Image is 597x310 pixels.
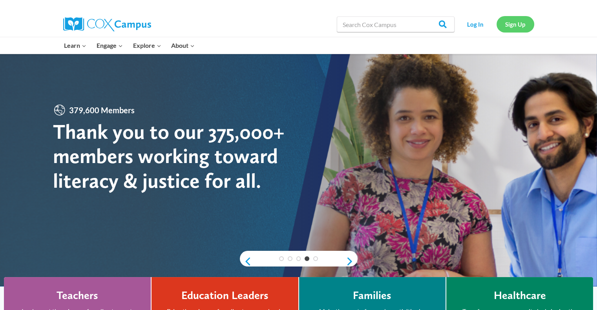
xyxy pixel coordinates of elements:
[279,256,284,261] a: 1
[57,289,98,302] h4: Teachers
[288,256,292,261] a: 2
[63,17,151,31] img: Cox Campus
[53,120,298,193] div: Thank you to our 375,000+ members working toward literacy & justice for all.
[128,37,166,54] button: Child menu of Explore
[296,256,301,261] a: 3
[91,37,128,54] button: Child menu of Engage
[305,256,309,261] a: 4
[240,257,252,266] a: previous
[458,16,493,32] a: Log In
[66,104,138,116] span: 379,600 Members
[458,16,534,32] nav: Secondary Navigation
[346,257,358,266] a: next
[166,37,200,54] button: Child menu of About
[493,289,546,302] h4: Healthcare
[337,16,455,32] input: Search Cox Campus
[240,254,358,269] div: content slider buttons
[59,37,200,54] nav: Primary Navigation
[353,289,391,302] h4: Families
[59,37,92,54] button: Child menu of Learn
[497,16,534,32] a: Sign Up
[181,289,268,302] h4: Education Leaders
[313,256,318,261] a: 5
